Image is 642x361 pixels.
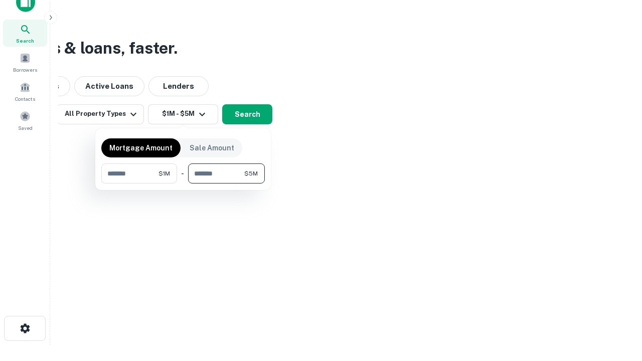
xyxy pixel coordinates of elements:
[181,163,184,184] div: -
[109,142,173,153] p: Mortgage Amount
[158,169,170,178] span: $1M
[592,281,642,329] iframe: Chat Widget
[190,142,234,153] p: Sale Amount
[244,169,258,178] span: $5M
